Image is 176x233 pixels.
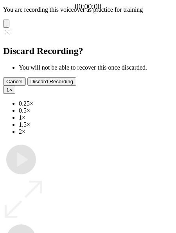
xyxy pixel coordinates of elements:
li: 0.5× [19,107,173,114]
a: 00:00:00 [75,2,101,11]
button: Discard Recording [27,77,77,86]
li: 1.5× [19,121,173,128]
span: 1 [6,87,9,93]
button: 1× [3,86,15,94]
li: You will not be able to recover this once discarded. [19,64,173,71]
p: You are recording this voiceover as practice for training [3,6,173,13]
h2: Discard Recording? [3,46,173,56]
li: 0.25× [19,100,173,107]
li: 1× [19,114,173,121]
li: 2× [19,128,173,135]
button: Cancel [3,77,26,86]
